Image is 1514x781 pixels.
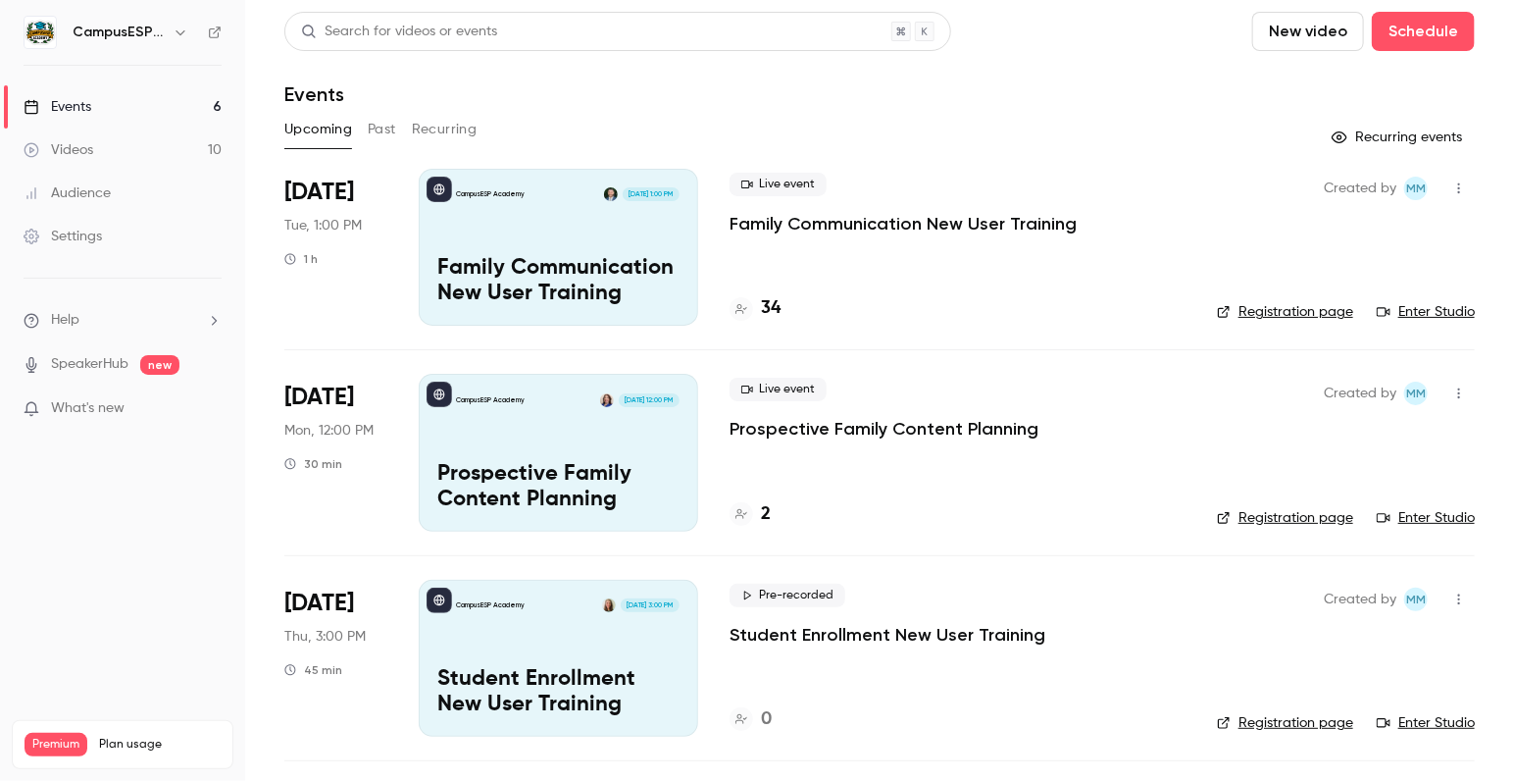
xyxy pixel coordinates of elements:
[761,295,781,322] h4: 34
[730,706,772,733] a: 0
[604,187,618,201] img: Albert Perera
[24,227,102,246] div: Settings
[456,395,525,405] p: CampusESP Academy
[73,23,165,42] h6: CampusESP Academy
[602,599,616,612] img: Mairin Matthews
[284,82,344,106] h1: Events
[24,97,91,117] div: Events
[730,295,781,322] a: 34
[1406,588,1426,611] span: MM
[1324,382,1396,405] span: Created by
[1404,382,1428,405] span: Mairin Matthews
[25,733,87,756] span: Premium
[730,501,771,528] a: 2
[456,189,525,199] p: CampusESP Academy
[1406,382,1426,405] span: MM
[1323,122,1475,153] button: Recurring events
[284,662,342,678] div: 45 min
[51,398,125,419] span: What's new
[284,216,362,235] span: Tue, 1:00 PM
[419,169,698,326] a: Family Communication New User TrainingCampusESP AcademyAlbert Perera[DATE] 1:00 PMFamily Communic...
[284,177,354,208] span: [DATE]
[25,17,56,48] img: CampusESP Academy
[623,187,679,201] span: [DATE] 1:00 PM
[368,114,396,145] button: Past
[730,623,1045,647] a: Student Enrollment New User Training
[1377,302,1475,322] a: Enter Studio
[761,706,772,733] h4: 0
[1217,302,1353,322] a: Registration page
[437,256,680,307] p: Family Communication New User Training
[419,374,698,531] a: Prospective Family Content PlanningCampusESP AcademyKerri Meeks-Griffin[DATE] 12:00 PMProspective...
[1217,713,1353,733] a: Registration page
[284,588,354,619] span: [DATE]
[1217,508,1353,528] a: Registration page
[284,627,366,647] span: Thu, 3:00 PM
[619,393,679,407] span: [DATE] 12:00 PM
[24,140,93,160] div: Videos
[284,580,387,737] div: Sep 18 Thu, 3:00 PM (America/New York)
[1372,12,1475,51] button: Schedule
[730,173,827,196] span: Live event
[284,456,342,472] div: 30 min
[730,417,1038,441] a: Prospective Family Content Planning
[284,382,354,413] span: [DATE]
[99,737,221,753] span: Plan usage
[412,114,478,145] button: Recurring
[456,600,525,610] p: CampusESP Academy
[198,400,222,418] iframe: Noticeable Trigger
[600,393,614,407] img: Kerri Meeks-Griffin
[51,310,79,331] span: Help
[24,310,222,331] li: help-dropdown-opener
[284,421,374,441] span: Mon, 12:00 PM
[24,183,111,203] div: Audience
[730,584,845,607] span: Pre-recorded
[1404,588,1428,611] span: Mairin Matthews
[301,22,497,42] div: Search for videos or events
[730,212,1077,235] a: Family Communication New User Training
[284,251,318,267] div: 1 h
[730,378,827,401] span: Live event
[284,114,352,145] button: Upcoming
[1406,177,1426,200] span: MM
[437,667,680,718] p: Student Enrollment New User Training
[761,501,771,528] h4: 2
[621,599,679,612] span: [DATE] 3:00 PM
[419,580,698,737] a: Student Enrollment New User TrainingCampusESP AcademyMairin Matthews[DATE] 3:00 PMStudent Enrollm...
[1324,177,1396,200] span: Created by
[1252,12,1364,51] button: New video
[437,462,680,513] p: Prospective Family Content Planning
[284,374,387,531] div: Sep 15 Mon, 12:00 PM (America/New York)
[51,354,128,375] a: SpeakerHub
[1324,588,1396,611] span: Created by
[284,169,387,326] div: Aug 19 Tue, 1:00 PM (America/New York)
[1404,177,1428,200] span: Mairin Matthews
[1377,508,1475,528] a: Enter Studio
[140,355,179,375] span: new
[1377,713,1475,733] a: Enter Studio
